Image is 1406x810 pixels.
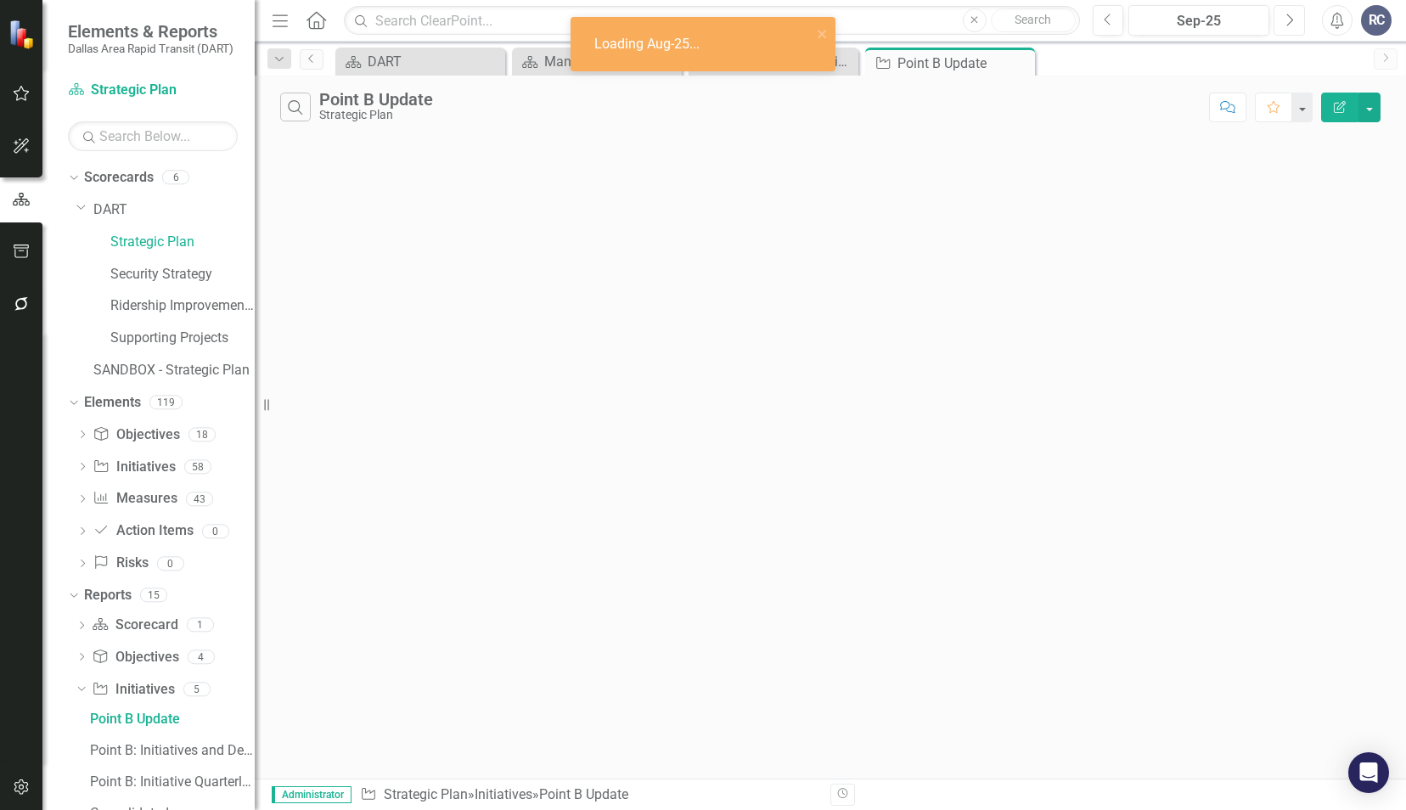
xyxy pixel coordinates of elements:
[340,51,501,72] a: DART
[475,786,532,802] a: Initiatives
[202,524,229,538] div: 0
[360,785,818,805] div: » »
[110,296,255,316] a: Ridership Improvement Funds
[93,361,255,380] a: SANDBOX - Strategic Plan
[92,680,174,700] a: Initiatives
[93,489,177,509] a: Measures
[68,42,233,55] small: Dallas Area Rapid Transit (DART)
[92,648,178,667] a: Objectives
[594,35,704,54] div: Loading Aug-25...
[86,768,255,795] a: Point B: Initiative Quarterly Summary by Executive Lead & PM
[8,20,38,49] img: ClearPoint Strategy
[84,168,154,188] a: Scorecards
[897,53,1031,74] div: Point B Update
[516,51,678,72] a: Manage Scorecards
[157,556,184,571] div: 0
[384,786,468,802] a: Strategic Plan
[68,121,238,151] input: Search Below...
[86,705,255,732] a: Point B Update
[187,618,214,633] div: 1
[84,393,141,413] a: Elements
[93,554,148,573] a: Risks
[110,329,255,348] a: Supporting Projects
[1348,752,1389,793] div: Open Intercom Messenger
[319,90,433,109] div: Point B Update
[149,396,183,410] div: 119
[68,81,238,100] a: Strategic Plan
[544,51,678,72] div: Manage Scorecards
[68,21,233,42] span: Elements & Reports
[1128,5,1269,36] button: Sep-25
[93,458,175,477] a: Initiatives
[90,774,255,790] div: Point B: Initiative Quarterly Summary by Executive Lead & PM
[344,6,1079,36] input: Search ClearPoint...
[86,736,255,763] a: Point B: Initiatives and Descriptions
[90,743,255,758] div: Point B: Initiatives and Descriptions
[183,682,211,696] div: 5
[1134,11,1263,31] div: Sep-25
[162,171,189,185] div: 6
[319,109,433,121] div: Strategic Plan
[539,786,628,802] div: Point B Update
[368,51,501,72] div: DART
[84,586,132,605] a: Reports
[272,786,351,803] span: Administrator
[188,650,215,664] div: 4
[991,8,1076,32] button: Search
[93,521,193,541] a: Action Items
[188,427,216,442] div: 18
[817,24,829,43] button: close
[1015,13,1051,26] span: Search
[92,616,177,635] a: Scorecard
[184,459,211,474] div: 58
[93,200,255,220] a: DART
[110,233,255,252] a: Strategic Plan
[186,492,213,506] div: 43
[90,712,255,727] div: Point B Update
[110,265,255,284] a: Security Strategy
[1361,5,1392,36] button: RC
[93,425,179,445] a: Objectives
[140,588,167,603] div: 15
